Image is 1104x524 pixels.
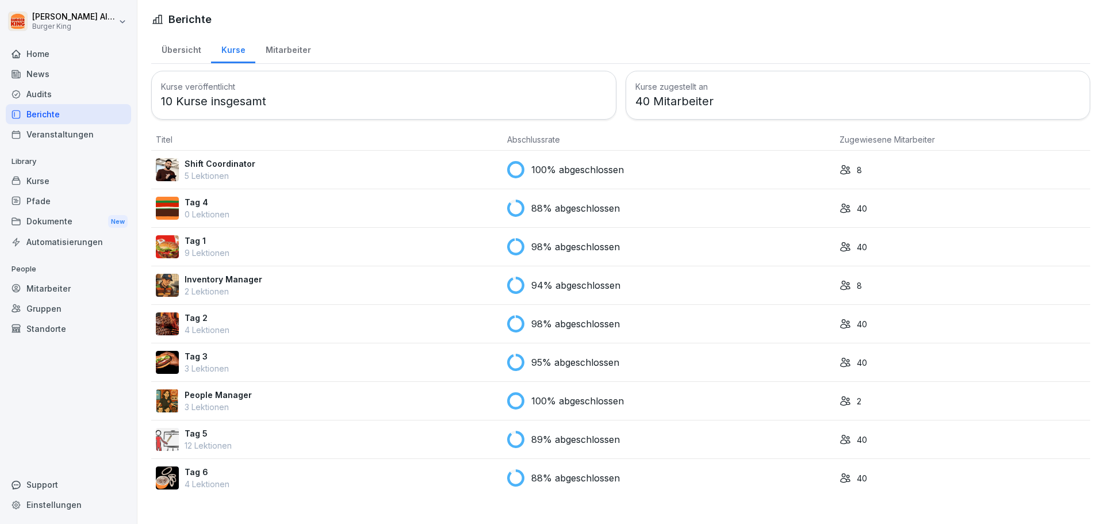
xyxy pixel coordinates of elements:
img: rvamvowt7cu6mbuhfsogl0h5.png [156,466,179,489]
p: 40 [857,241,867,253]
span: Zugewiesene Mitarbeiter [839,135,935,144]
div: Dokumente [6,211,131,232]
p: Burger King [32,22,116,30]
p: Shift Coordinator [185,158,255,170]
p: 2 Lektionen [185,285,262,297]
div: New [108,215,128,228]
a: Standorte [6,319,131,339]
p: 10 Kurse insgesamt [161,93,607,110]
p: 4 Lektionen [185,324,229,336]
a: News [6,64,131,84]
p: Tag 6 [185,466,229,478]
a: Gruppen [6,299,131,319]
p: People Manager [185,389,252,401]
p: 40 [857,434,867,446]
p: 40 [857,357,867,369]
img: vy1vuzxsdwx3e5y1d1ft51l0.png [156,428,179,451]
h3: Kurse veröffentlicht [161,81,607,93]
p: Tag 1 [185,235,229,247]
a: Automatisierungen [6,232,131,252]
p: 9 Lektionen [185,247,229,259]
img: o1h5p6rcnzw0lu1jns37xjxx.png [156,274,179,297]
p: 0 Lektionen [185,208,229,220]
p: 40 [857,202,867,215]
p: 4 Lektionen [185,478,229,490]
a: Einstellungen [6,495,131,515]
p: Inventory Manager [185,273,262,285]
p: People [6,260,131,278]
p: 88% abgeschlossen [531,471,620,485]
p: 8 [857,280,862,292]
p: Tag 4 [185,196,229,208]
a: Mitarbeiter [6,278,131,299]
p: 98% abgeschlossen [531,317,620,331]
p: 100% abgeschlossen [531,163,624,177]
a: Veranstaltungen [6,124,131,144]
a: Kurse [211,34,255,63]
img: cq6tslmxu1pybroki4wxmcwi.png [156,351,179,374]
a: Berichte [6,104,131,124]
p: [PERSON_NAME] Albakkour [32,12,116,22]
a: Pfade [6,191,131,211]
p: 3 Lektionen [185,401,252,413]
p: Tag 3 [185,350,229,362]
a: Kurse [6,171,131,191]
p: 89% abgeschlossen [531,433,620,446]
div: Support [6,475,131,495]
img: a35kjdk9hf9utqmhbz0ibbvi.png [156,197,179,220]
a: Home [6,44,131,64]
a: Mitarbeiter [255,34,321,63]
p: 8 [857,164,862,176]
img: xc3x9m9uz5qfs93t7kmvoxs4.png [156,389,179,412]
h1: Berichte [168,12,212,27]
img: kxzo5hlrfunza98hyv09v55a.png [156,235,179,258]
p: 40 Mitarbeiter [635,93,1081,110]
p: Library [6,152,131,171]
p: 94% abgeschlossen [531,278,620,292]
p: 95% abgeschlossen [531,355,619,369]
p: 88% abgeschlossen [531,201,620,215]
p: 12 Lektionen [185,439,232,452]
p: 40 [857,318,867,330]
p: Tag 5 [185,427,232,439]
h3: Kurse zugestellt an [635,81,1081,93]
p: Tag 2 [185,312,229,324]
th: Abschlussrate [503,129,835,151]
p: 98% abgeschlossen [531,240,620,254]
p: 40 [857,472,867,484]
img: q4kvd0p412g56irxfxn6tm8s.png [156,158,179,181]
span: Titel [156,135,172,144]
p: 3 Lektionen [185,362,229,374]
p: 2 [857,395,861,407]
p: 100% abgeschlossen [531,394,624,408]
a: DokumenteNew [6,211,131,232]
p: 5 Lektionen [185,170,255,182]
img: hzkj8u8nkg09zk50ub0d0otk.png [156,312,179,335]
a: Audits [6,84,131,104]
a: Übersicht [151,34,211,63]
